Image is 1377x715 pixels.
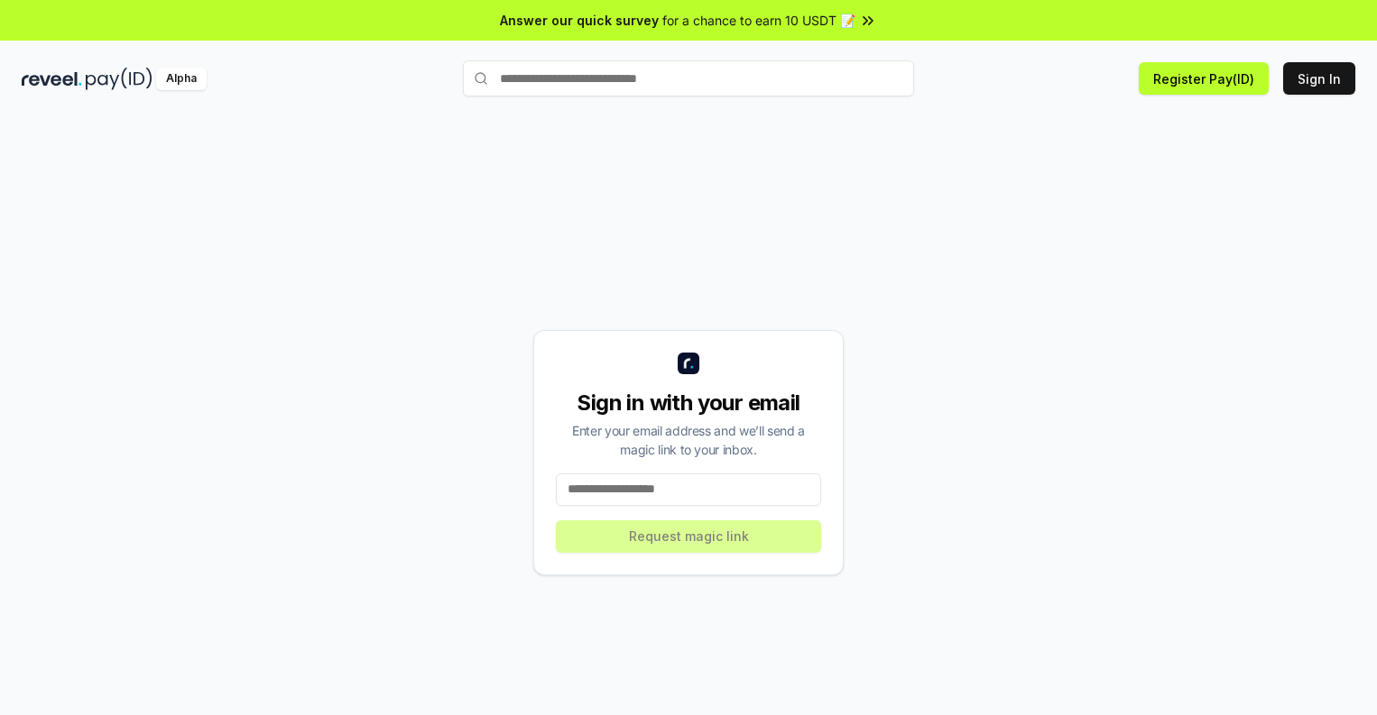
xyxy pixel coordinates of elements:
img: reveel_dark [22,68,82,90]
button: Sign In [1283,62,1355,95]
img: pay_id [86,68,152,90]
span: for a chance to earn 10 USDT 📝 [662,11,855,30]
img: logo_small [678,353,699,374]
div: Alpha [156,68,207,90]
button: Register Pay(ID) [1139,62,1269,95]
div: Enter your email address and we’ll send a magic link to your inbox. [556,421,821,459]
div: Sign in with your email [556,389,821,417]
span: Answer our quick survey [500,11,659,30]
